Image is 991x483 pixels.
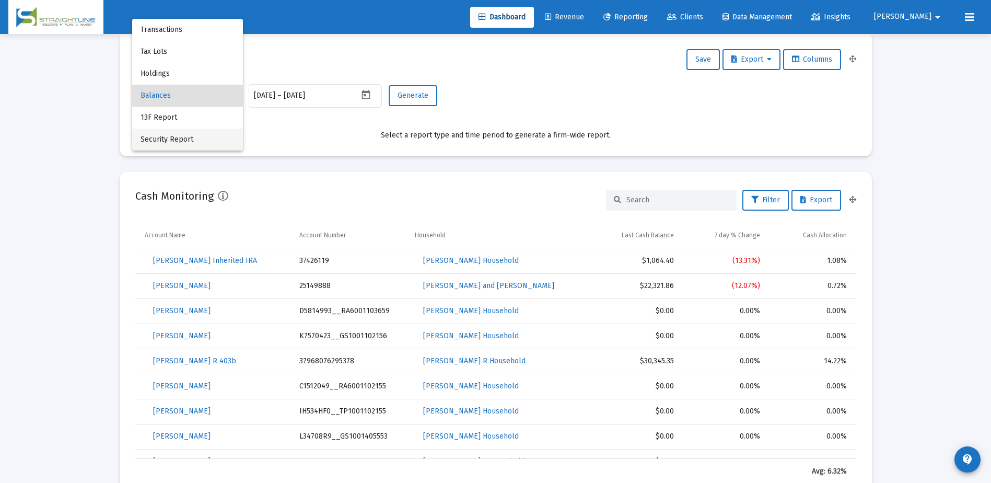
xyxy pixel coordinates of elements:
[141,85,235,107] span: Balances
[141,63,235,85] span: Holdings
[141,129,235,151] span: Security Report
[141,41,235,63] span: Tax Lots
[141,107,235,129] span: 13F Report
[141,19,235,41] span: Transactions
